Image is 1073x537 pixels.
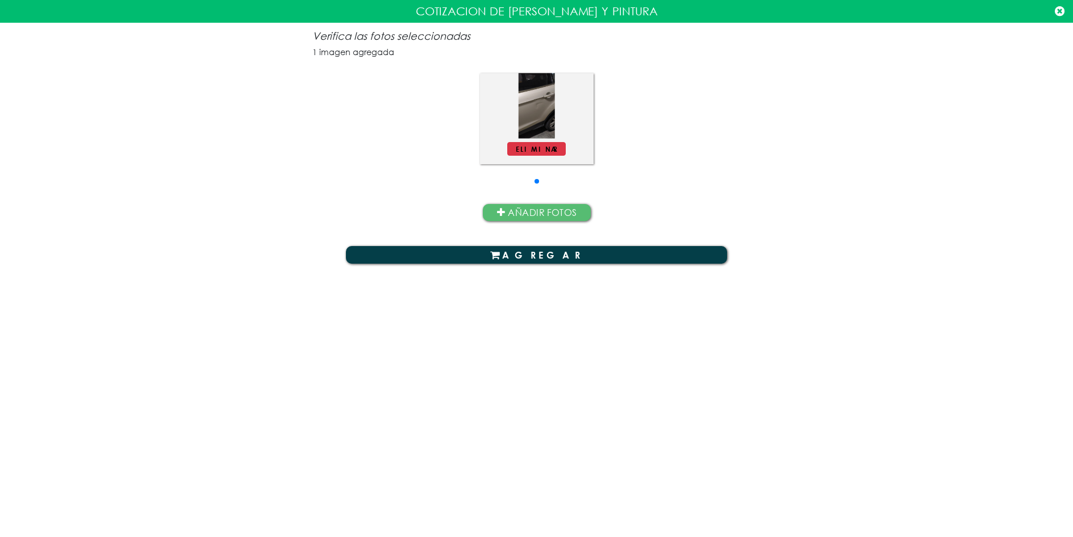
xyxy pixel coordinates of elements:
[312,47,394,57] small: 1 imagen agregada
[312,28,761,59] p: Verifica las fotos seleccionadas
[9,3,1064,20] p: COTIZACION DE [PERSON_NAME] Y PINTURA
[483,204,591,221] button: Añadir fotos
[507,142,566,156] button: Eliminar
[346,246,728,263] button: AGREGAR
[518,73,554,139] img: 2Q==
